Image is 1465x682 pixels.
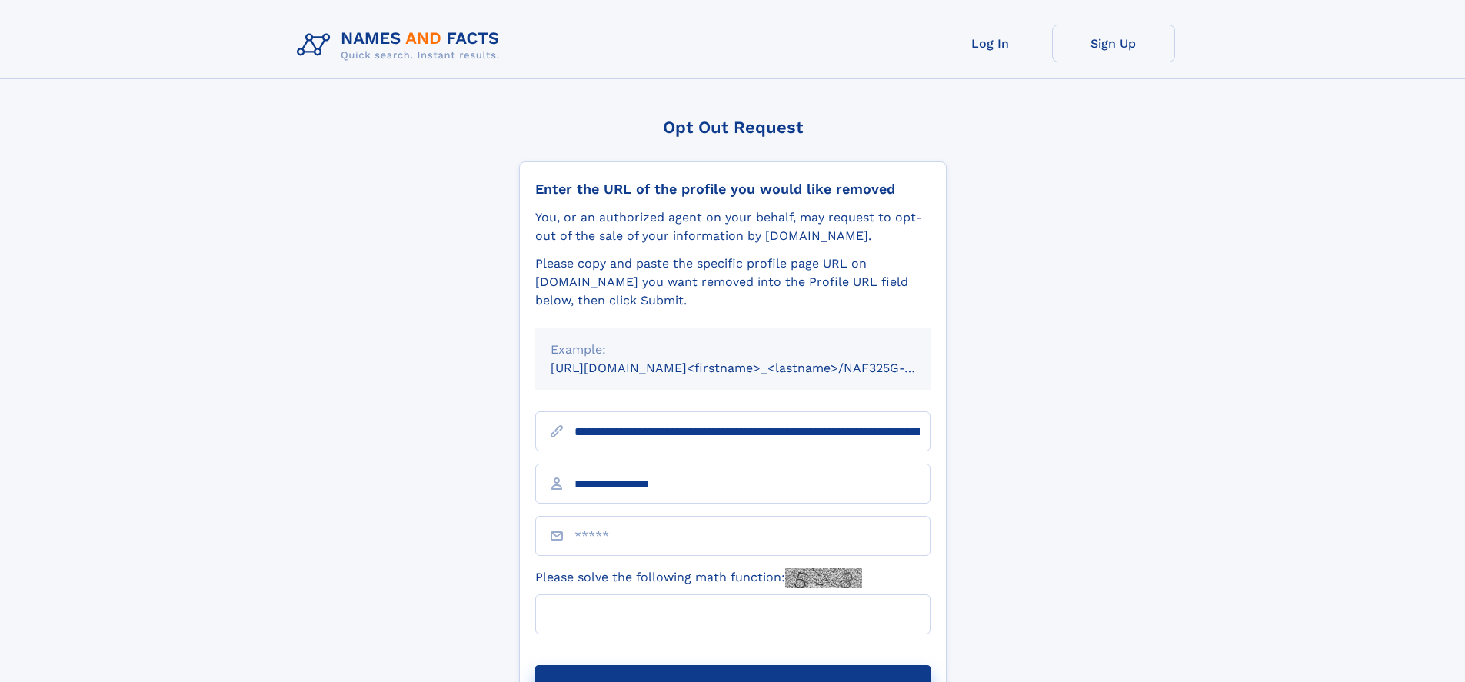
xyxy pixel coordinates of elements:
label: Please solve the following math function: [535,568,862,588]
div: Please copy and paste the specific profile page URL on [DOMAIN_NAME] you want removed into the Pr... [535,255,931,310]
small: [URL][DOMAIN_NAME]<firstname>_<lastname>/NAF325G-xxxxxxxx [551,361,960,375]
a: Log In [929,25,1052,62]
img: Logo Names and Facts [291,25,512,66]
div: Enter the URL of the profile you would like removed [535,181,931,198]
div: Example: [551,341,915,359]
div: You, or an authorized agent on your behalf, may request to opt-out of the sale of your informatio... [535,208,931,245]
a: Sign Up [1052,25,1175,62]
div: Opt Out Request [519,118,947,137]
